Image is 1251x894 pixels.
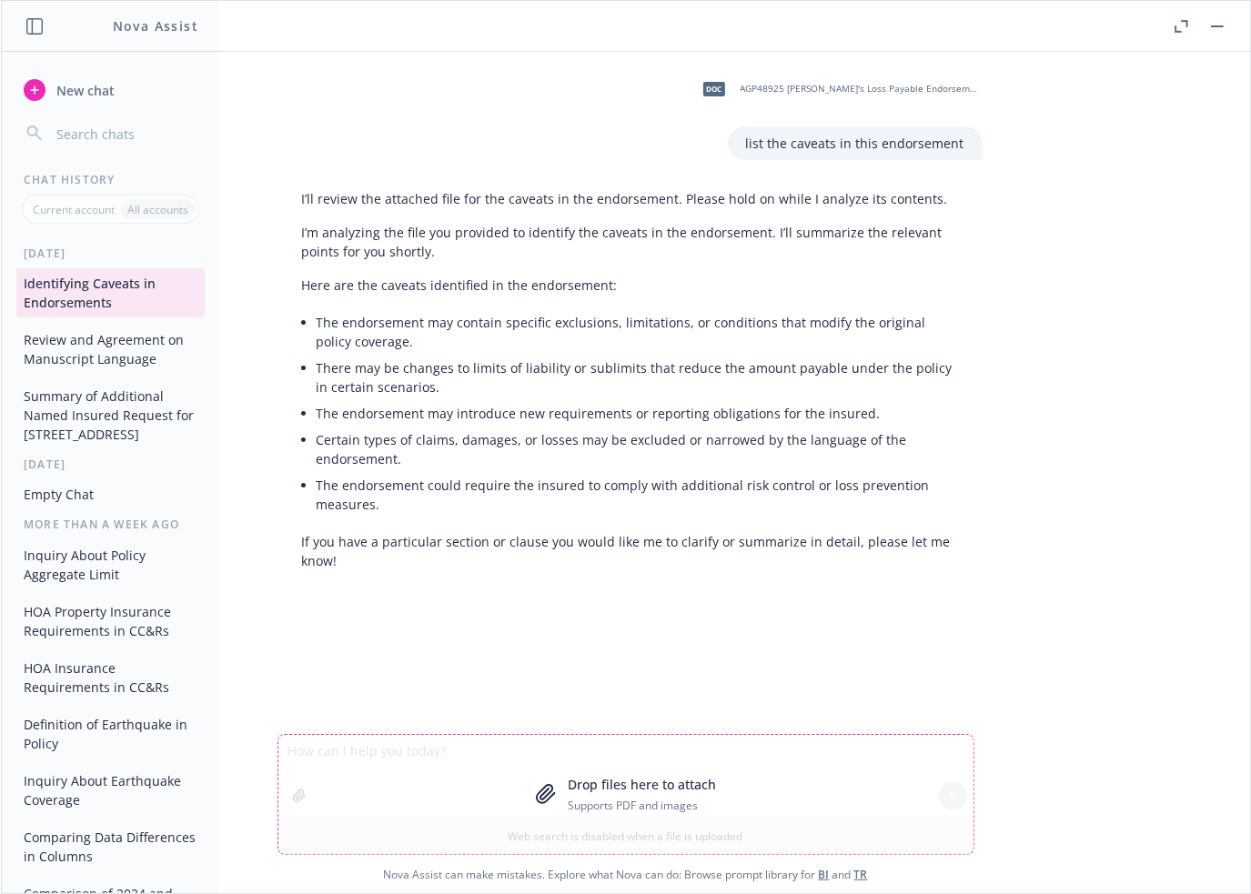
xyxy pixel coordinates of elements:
[568,798,716,813] p: Supports PDF and images
[819,867,830,882] a: BI
[746,134,964,153] p: list the caveats in this endorsement
[127,202,188,217] p: All accounts
[16,540,205,589] button: Inquiry About Policy Aggregate Limit
[317,400,964,427] li: The endorsement may introduce new requirements or reporting obligations for the insured.
[854,867,868,882] a: TR
[2,172,219,187] div: Chat History
[113,16,198,35] h1: Nova Assist
[16,653,205,702] button: HOA Insurance Requirements in CC&Rs
[16,709,205,758] button: Definition of Earthquake in Policy
[53,121,197,146] input: Search chats
[384,856,868,893] span: Nova Assist can make mistakes. Explore what Nova can do: Browse prompt library for and
[16,325,205,374] button: Review and Agreement on Manuscript Language
[16,381,205,449] button: Summary of Additional Named Insured Request for [STREET_ADDRESS]
[703,82,725,95] span: doc
[2,457,219,472] div: [DATE]
[16,766,205,815] button: Inquiry About Earthquake Coverage
[317,427,964,472] li: Certain types of claims, damages, or losses may be excluded or narrowed by the language of the en...
[16,822,205,871] button: Comparing Data Differences in Columns
[317,472,964,517] li: The endorsement could require the insured to comply with additional risk control or loss preventi...
[16,268,205,317] button: Identifying Caveats in Endorsements
[302,532,964,570] p: If you have a particular section or clause you would like me to clarify or summarize in detail, p...
[33,202,115,217] p: Current account
[568,775,716,794] p: Drop files here to attach
[741,83,979,95] span: AGP48925 [PERSON_NAME]'s Loss Payable Endorsement unscheduled lenders (01-2018) (6).doc
[2,517,219,532] div: More than a week ago
[317,355,964,400] li: There may be changes to limits of liability or sublimits that reduce the amount payable under the...
[16,597,205,646] button: HOA Property Insurance Requirements in CC&Rs
[2,246,219,261] div: [DATE]
[16,479,205,509] button: Empty Chat
[317,309,964,355] li: The endorsement may contain specific exclusions, limitations, or conditions that modify the origi...
[302,276,964,295] p: Here are the caveats identified in the endorsement:
[16,74,205,106] button: New chat
[53,81,115,100] span: New chat
[302,189,948,208] p: I’ll review the attached file for the caveats in the endorsement. Please hold on while I analyze ...
[691,66,983,112] div: docAGP48925 [PERSON_NAME]'s Loss Payable Endorsement unscheduled lenders (01-2018) (6).doc
[302,223,964,261] p: I’m analyzing the file you provided to identify the caveats in the endorsement. I’ll summarize th...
